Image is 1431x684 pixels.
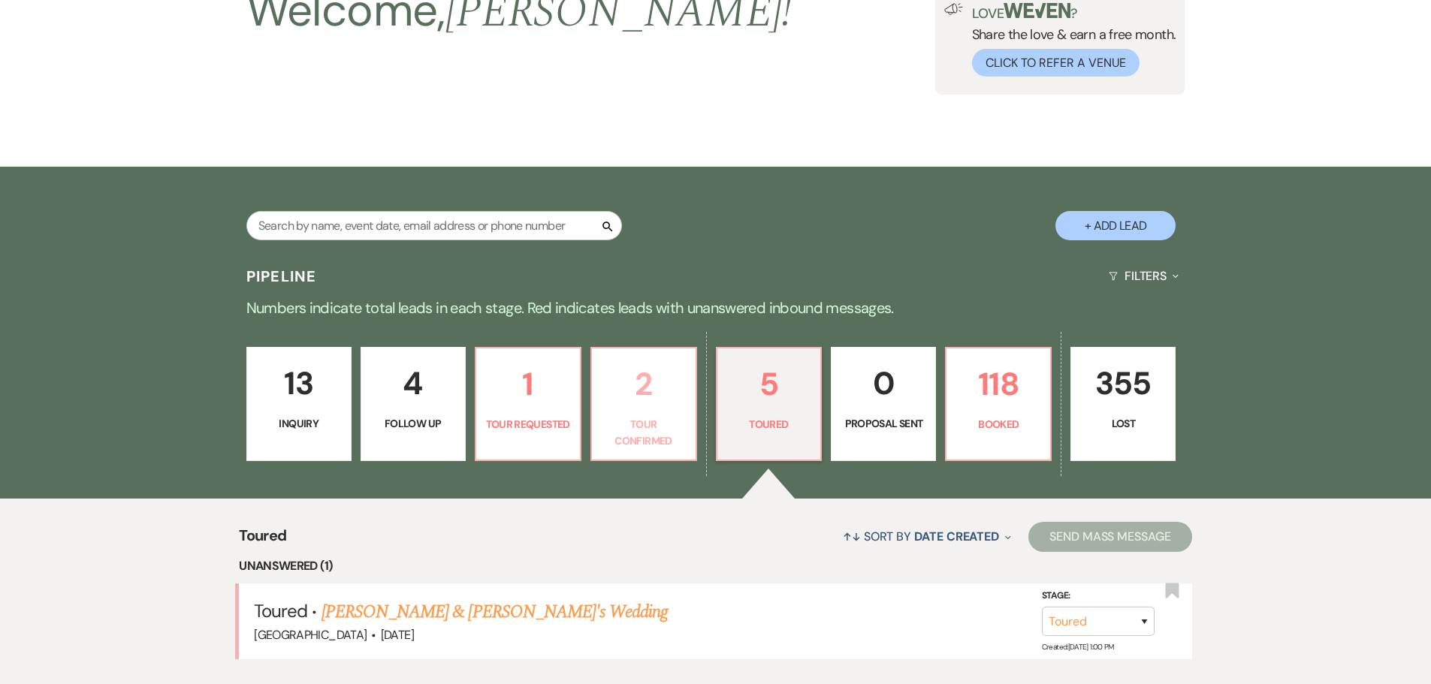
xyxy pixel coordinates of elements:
p: 355 [1080,358,1166,408]
p: Tour Confirmed [601,416,687,450]
li: Unanswered (1) [239,556,1192,576]
input: Search by name, event date, email address or phone number [246,211,622,240]
p: 1 [485,359,571,409]
p: 2 [601,359,687,409]
span: [GEOGRAPHIC_DATA] [254,627,367,643]
span: Toured [254,599,307,622]
p: 4 [370,358,456,408]
button: + Add Lead [1055,211,1176,240]
img: loud-speaker-illustration.svg [944,3,963,15]
p: Tour Requested [485,416,571,432]
span: Toured [239,524,286,556]
a: 2Tour Confirmed [590,347,697,461]
span: Created: [DATE] 1:00 PM [1042,642,1114,652]
p: Booked [956,416,1041,432]
p: Proposal Sent [841,415,926,432]
span: ↑↓ [843,529,861,544]
p: Follow Up [370,415,456,432]
p: Inquiry [256,415,342,432]
p: 5 [726,359,812,409]
button: Filters [1103,256,1185,296]
a: 1Tour Requested [475,347,581,461]
button: Click to Refer a Venue [972,49,1140,77]
h3: Pipeline [246,266,317,287]
p: Love ? [972,3,1176,20]
button: Sort By Date Created [837,517,1017,556]
a: 0Proposal Sent [831,347,936,461]
p: Numbers indicate total leads in each stage. Red indicates leads with unanswered inbound messages. [175,296,1257,320]
a: 13Inquiry [246,347,352,461]
img: weven-logo-green.svg [1004,3,1070,18]
span: Date Created [914,529,999,544]
p: 0 [841,358,926,408]
div: Share the love & earn a free month. [963,3,1176,77]
a: 5Toured [716,347,823,461]
p: 118 [956,359,1041,409]
button: Send Mass Message [1028,522,1192,552]
a: 118Booked [945,347,1052,461]
span: [DATE] [381,627,414,643]
a: 355Lost [1070,347,1176,461]
a: [PERSON_NAME] & [PERSON_NAME]'s Wedding [322,598,669,625]
a: 4Follow Up [361,347,466,461]
p: Toured [726,416,812,432]
label: Stage: [1042,588,1155,604]
p: Lost [1080,415,1166,432]
p: 13 [256,358,342,408]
